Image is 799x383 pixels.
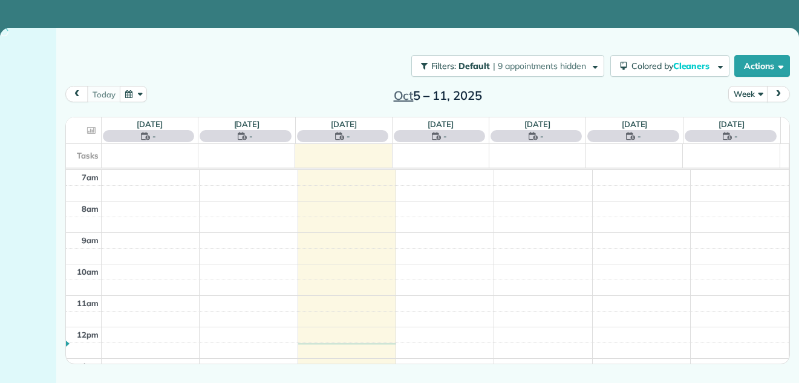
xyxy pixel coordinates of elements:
[405,55,604,77] a: Filters: Default | 9 appointments hidden
[631,61,714,71] span: Colored by
[622,119,648,129] a: [DATE]
[431,61,457,71] span: Filters:
[428,119,454,129] a: [DATE]
[362,89,514,102] h2: 5 – 11, 2025
[87,86,120,102] button: today
[394,88,414,103] span: Oct
[331,119,357,129] a: [DATE]
[411,55,604,77] button: Filters: Default | 9 appointments hidden
[767,86,790,102] button: next
[638,130,641,142] span: -
[540,130,544,142] span: -
[610,55,729,77] button: Colored byCleaners
[524,119,550,129] a: [DATE]
[673,61,712,71] span: Cleaners
[443,130,447,142] span: -
[77,151,99,160] span: Tasks
[82,204,99,214] span: 8am
[719,119,745,129] a: [DATE]
[77,267,99,277] span: 10am
[152,130,156,142] span: -
[734,130,738,142] span: -
[347,130,350,142] span: -
[137,119,163,129] a: [DATE]
[493,61,586,71] span: | 9 appointments hidden
[82,235,99,245] span: 9am
[82,361,99,371] span: 1pm
[82,172,99,182] span: 7am
[734,55,790,77] button: Actions
[728,86,768,102] button: Week
[65,86,88,102] button: prev
[77,298,99,308] span: 11am
[234,119,260,129] a: [DATE]
[77,330,99,339] span: 12pm
[249,130,253,142] span: -
[458,61,491,71] span: Default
